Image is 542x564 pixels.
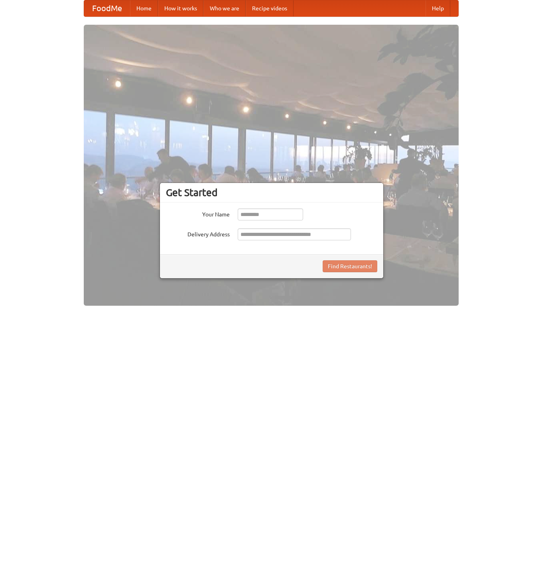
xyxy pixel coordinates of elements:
[323,260,377,272] button: Find Restaurants!
[166,208,230,218] label: Your Name
[166,187,377,198] h3: Get Started
[158,0,203,16] a: How it works
[166,228,230,238] label: Delivery Address
[246,0,294,16] a: Recipe videos
[130,0,158,16] a: Home
[426,0,450,16] a: Help
[84,0,130,16] a: FoodMe
[203,0,246,16] a: Who we are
